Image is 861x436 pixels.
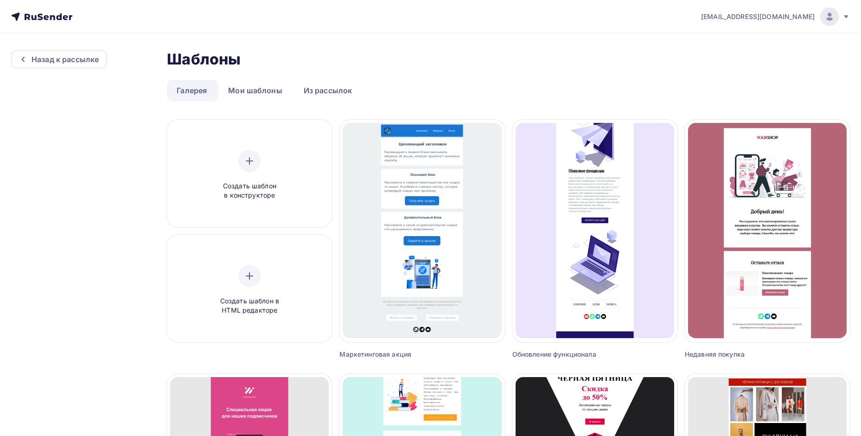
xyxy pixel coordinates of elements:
[701,12,815,21] span: [EMAIL_ADDRESS][DOMAIN_NAME]
[512,350,636,359] div: Обновление функционала
[32,54,99,65] div: Назад к рассылке
[218,80,292,101] a: Мои шаблоны
[294,80,362,101] a: Из рассылок
[701,7,850,26] a: [EMAIL_ADDRESS][DOMAIN_NAME]
[167,50,241,69] h2: Шаблоны
[685,350,809,359] div: Недавняя покупка
[205,296,293,315] span: Создать шаблон в HTML редакторе
[339,350,463,359] div: Маркетинговая акция
[205,181,293,200] span: Создать шаблон в конструкторе
[167,80,217,101] a: Галерея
